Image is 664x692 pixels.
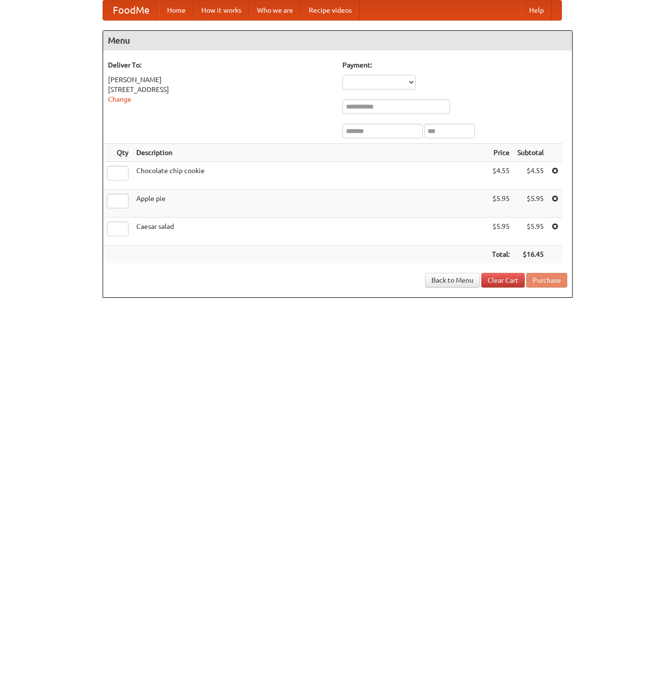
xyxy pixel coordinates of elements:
[514,218,548,246] td: $5.95
[514,162,548,190] td: $4.55
[132,190,488,218] td: Apple pie
[132,218,488,246] td: Caesar salad
[481,273,525,288] a: Clear Cart
[425,273,480,288] a: Back to Menu
[103,144,132,162] th: Qty
[343,60,567,70] h5: Payment:
[301,0,360,20] a: Recipe videos
[526,273,567,288] button: Purchase
[488,246,514,264] th: Total:
[514,190,548,218] td: $5.95
[249,0,301,20] a: Who we are
[108,75,333,85] div: [PERSON_NAME]
[103,31,572,50] h4: Menu
[488,144,514,162] th: Price
[514,144,548,162] th: Subtotal
[103,0,159,20] a: FoodMe
[132,162,488,190] td: Chocolate chip cookie
[108,95,131,103] a: Change
[488,218,514,246] td: $5.95
[193,0,249,20] a: How it works
[159,0,193,20] a: Home
[514,246,548,264] th: $16.45
[108,60,333,70] h5: Deliver To:
[521,0,552,20] a: Help
[488,162,514,190] td: $4.55
[108,85,333,94] div: [STREET_ADDRESS]
[132,144,488,162] th: Description
[488,190,514,218] td: $5.95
